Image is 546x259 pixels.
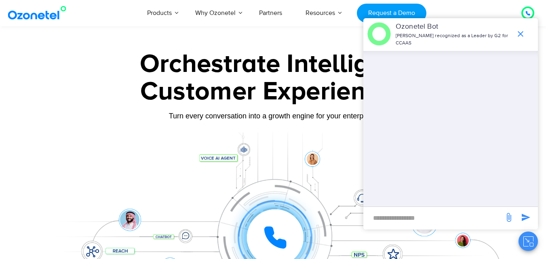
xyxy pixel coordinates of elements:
img: header [367,22,391,46]
span: send message [501,209,517,225]
div: new-msg-input [367,211,500,225]
div: Customer Experiences [21,72,526,111]
p: [PERSON_NAME] recognized as a Leader by G2 for CCAAS [396,32,512,47]
span: send message [518,209,534,225]
div: Turn every conversation into a growth engine for your enterprise. [21,112,526,120]
p: Ozonetel Bot [396,21,512,32]
div: Orchestrate Intelligent [21,51,526,77]
button: Close chat [519,232,538,251]
a: Request a Demo [357,4,426,23]
span: end chat or minimize [512,26,529,42]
